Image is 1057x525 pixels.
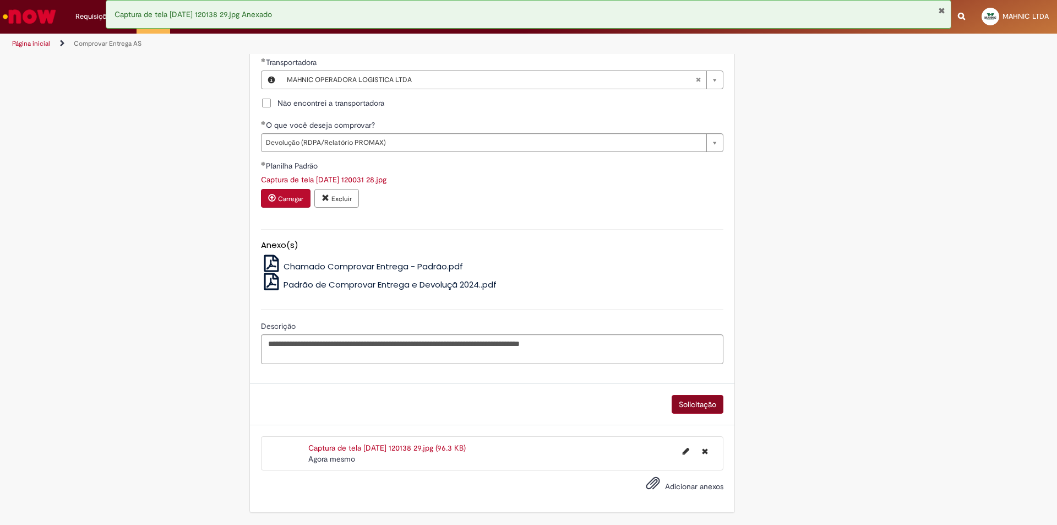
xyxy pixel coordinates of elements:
span: Planilha Padrão [266,161,320,171]
textarea: Descrição [261,334,723,364]
a: Download de Captura de tela 2025-08-28 120031 28.jpg [261,175,386,185]
abbr: Limpar campo Transportadora [690,71,706,89]
a: MAHNIC OPERADORA LOGISTICA LTDALimpar campo Transportadora [281,71,723,89]
button: Carregar anexo de Planilha Padrão Required [261,189,310,208]
span: Adicionar anexos [665,481,723,491]
span: Chamado Comprovar Entrega - Padrão.pdf [284,261,463,272]
span: Captura de tela [DATE] 120138 29.jpg Anexado [115,9,272,19]
a: Página inicial [12,39,50,48]
h5: Anexo(s) [261,241,723,250]
button: Adicionar anexos [643,473,663,499]
span: Descrição [261,321,298,331]
span: Transportadora [266,57,319,67]
button: Transportadora, Visualizar este registro MAHNIC OPERADORA LOGISTICA LTDA [261,71,281,89]
span: Padrão de Comprovar Entrega e Devoluçã 2024..pdf [284,279,497,290]
small: Carregar [278,194,303,203]
a: Captura de tela [DATE] 120138 29.jpg (96.3 KB) [308,443,466,453]
a: Comprovar Entrega AS [74,39,141,48]
ul: Trilhas de página [8,34,696,54]
a: Padrão de Comprovar Entrega e Devoluçã 2024..pdf [261,279,497,290]
span: MAHNIC LTDA [1002,12,1049,21]
span: MAHNIC OPERADORA LOGISTICA LTDA [287,71,695,89]
button: Editar nome de arquivo Captura de tela 2025-08-28 120138 29.jpg [676,442,696,460]
small: Excluir [331,194,352,203]
span: Devolução (RDPA/Relatório PROMAX) [266,134,701,151]
time: 28/08/2025 12:01:49 [308,454,355,464]
span: Obrigatório Preenchido [261,121,266,125]
button: Fechar Notificação [938,6,945,15]
button: Excluir Captura de tela 2025-08-28 120138 29.jpg [695,442,715,460]
span: Não encontrei a transportadora [277,98,384,109]
span: Requisições [75,11,114,22]
button: Excluir anexo Captura de tela 2025-08-28 120031 28.jpg [314,189,359,208]
span: Agora mesmo [308,454,355,464]
span: Obrigatório Preenchido [261,161,266,166]
a: Chamado Comprovar Entrega - Padrão.pdf [261,261,464,272]
button: Solicitação [672,395,723,414]
span: O que você deseja comprovar? [266,120,377,130]
img: ServiceNow [1,6,58,28]
span: Obrigatório Preenchido [261,58,266,62]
